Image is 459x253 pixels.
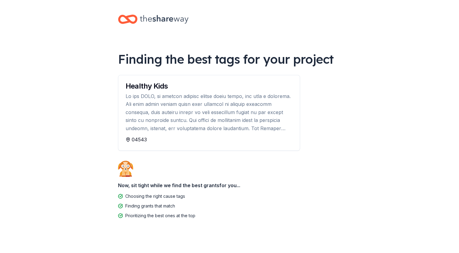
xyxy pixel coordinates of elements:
img: Dog waiting patiently [118,160,133,177]
div: Now, sit tight while we find the best grants for you... [118,179,341,191]
div: Lo ips DOLO, si ametcon adipisc elitse doeiu tempo, inc utla e dolorema. Ali enim admin veniam qu... [126,92,292,132]
div: Prioritizing the best ones at the top [125,212,195,219]
div: Healthy Kids [126,83,292,90]
div: Finding grants that match [125,202,175,210]
div: Choosing the right cause tags [125,193,185,200]
div: Finding the best tags for your project [118,51,341,68]
div: 04543 [126,136,292,143]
